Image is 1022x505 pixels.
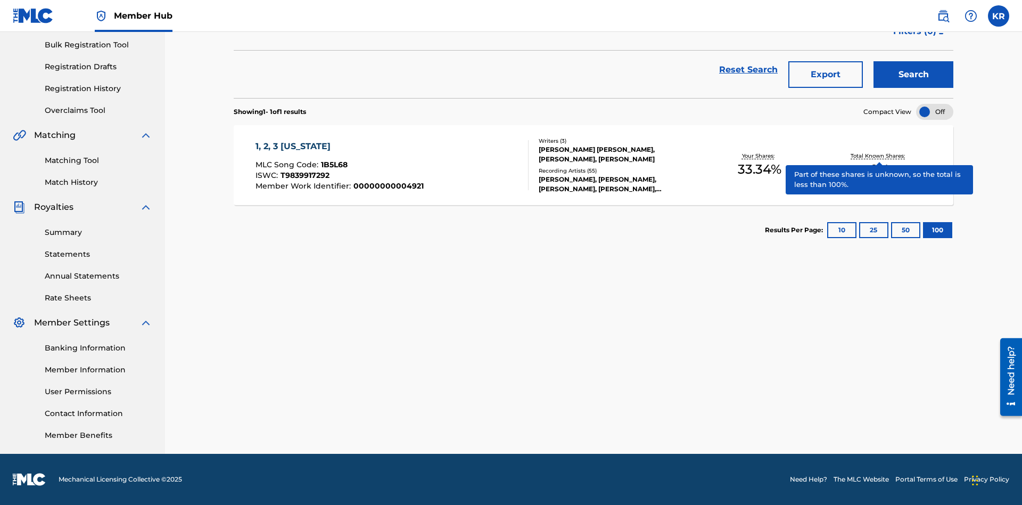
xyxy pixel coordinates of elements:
span: 33.34 % [738,160,781,179]
div: [PERSON_NAME], [PERSON_NAME], [PERSON_NAME], [PERSON_NAME], [PERSON_NAME], [PERSON_NAME], [PERSON... [539,175,699,194]
span: 1B5L68 [321,160,348,169]
div: Drag [972,465,978,496]
a: Member Information [45,364,152,376]
p: Results Per Page: [765,225,826,235]
img: MLC Logo [13,8,54,23]
span: Member Hub [114,10,172,22]
a: Summary [45,227,152,238]
span: Mechanical Licensing Collective © 2025 [59,475,182,484]
a: Overclaims Tool [45,105,152,116]
a: Portal Terms of Use [895,475,958,484]
img: Top Rightsholder [95,10,108,22]
div: Help [960,5,982,27]
a: Registration Drafts [45,61,152,72]
button: 100 [923,222,952,238]
img: expand [139,201,152,214]
a: 1, 2, 3 [US_STATE]MLC Song Code:1B5L68ISWC:T9839917292Member Work Identifier:00000000004921Writer... [234,125,953,205]
a: Banking Information [45,343,152,354]
div: Writers ( 3 ) [539,137,699,145]
button: 25 [859,222,888,238]
button: Search [873,61,953,88]
a: Reset Search [714,58,783,82]
div: [PERSON_NAME] [PERSON_NAME], [PERSON_NAME], [PERSON_NAME] [539,145,699,164]
span: ISWC : [256,170,281,180]
p: Your Shares: [742,152,777,160]
a: Match History [45,177,152,188]
button: 50 [891,222,920,238]
span: 00000000004921 [353,181,424,191]
span: T9839917292 [281,170,329,180]
span: Compact View [863,107,911,117]
span: MLC Song Code : [256,160,321,169]
img: search [937,10,950,22]
button: 10 [827,222,856,238]
a: Public Search [933,5,954,27]
span: Royalties [34,201,73,214]
p: Showing 1 - 1 of 1 results [234,107,306,117]
img: logo [13,473,46,486]
img: Matching [13,129,26,142]
div: Recording Artists ( 55 ) [539,167,699,175]
div: 1, 2, 3 [US_STATE] [256,140,424,153]
a: Contact Information [45,408,152,419]
a: The MLC Website [834,475,889,484]
div: User Menu [988,5,1009,27]
button: Export [788,61,863,88]
a: Matching Tool [45,155,152,166]
a: Statements [45,249,152,260]
a: Annual Statements [45,271,152,282]
span: 0 % [870,160,889,179]
span: Member Work Identifier : [256,181,353,191]
p: Total Known Shares: [851,152,908,160]
a: Member Benefits [45,430,152,441]
img: expand [139,316,152,329]
a: Registration History [45,83,152,94]
img: help [965,10,977,22]
span: Member Settings [34,316,110,329]
img: Royalties [13,201,26,214]
a: User Permissions [45,386,152,397]
a: Rate Sheets [45,292,152,304]
img: expand [139,129,152,142]
span: Matching [34,129,76,142]
a: Privacy Policy [964,475,1009,484]
iframe: Chat Widget [969,454,1022,505]
iframe: Resource Center [992,334,1022,421]
a: Bulk Registration Tool [45,39,152,51]
img: Member Settings [13,316,26,329]
a: Need Help? [790,475,827,484]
